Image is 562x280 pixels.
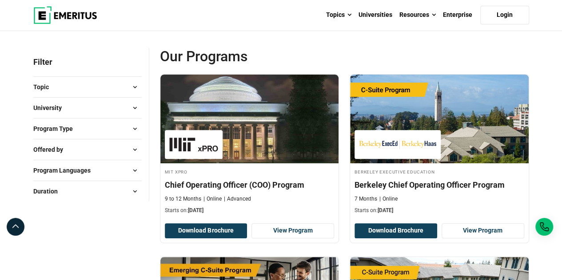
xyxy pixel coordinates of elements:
h4: Chief Operating Officer (COO) Program [165,179,335,190]
span: University [33,103,69,113]
button: University [33,101,142,114]
button: Program Languages [33,164,142,177]
a: Leadership Course by MIT xPRO - September 23, 2025 MIT xPRO MIT xPRO Chief Operating Officer (COO... [160,75,339,219]
p: Starts on: [355,207,524,214]
span: Offered by [33,145,70,154]
button: Topic [33,80,142,94]
button: Download Brochure [165,223,247,238]
img: MIT xPRO [169,134,218,154]
span: [DATE] [378,207,393,213]
button: Offered by [33,143,142,156]
span: Program Type [33,124,80,134]
span: [DATE] [188,207,203,213]
a: Supply Chain and Operations Course by Berkeley Executive Education - September 23, 2025 Berkeley ... [350,75,529,219]
p: 9 to 12 Months [165,195,201,203]
img: Berkeley Chief Operating Officer Program | Online Supply Chain and Operations Course [350,75,529,163]
a: Login [480,6,529,24]
p: Online [379,195,398,203]
span: Our Programs [160,47,345,65]
p: Filter [33,47,142,76]
span: Duration [33,186,65,196]
a: View Program [251,223,334,238]
button: Program Type [33,122,142,135]
img: Berkeley Executive Education [359,134,436,154]
p: Online [203,195,222,203]
span: Program Languages [33,166,98,175]
p: Starts on: [165,207,335,214]
button: Duration [33,185,142,198]
a: View Program [442,223,524,238]
button: Download Brochure [355,223,437,238]
h4: MIT xPRO [165,168,335,175]
img: Chief Operating Officer (COO) Program | Online Leadership Course [160,75,339,163]
p: 7 Months [355,195,377,203]
p: Advanced [224,195,251,203]
h4: Berkeley Executive Education [355,168,524,175]
span: Topic [33,82,56,92]
h4: Berkeley Chief Operating Officer Program [355,179,524,190]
